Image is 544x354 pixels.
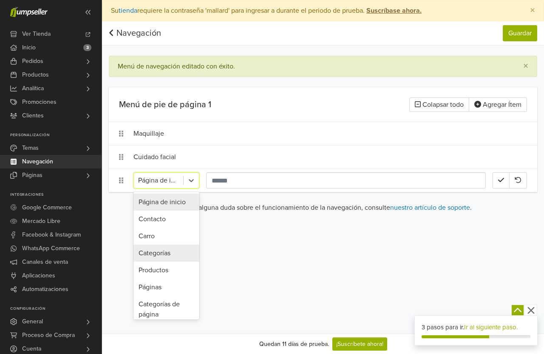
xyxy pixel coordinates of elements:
[366,6,422,15] strong: Suscríbase ahora.
[119,100,320,110] h5: Menú de pie de página 1
[409,97,469,112] button: Colapsar todo
[521,0,544,21] button: Close
[10,133,102,138] p: Personalización
[133,245,199,262] div: Categorías
[332,337,387,351] a: ¡Suscríbete ahora!
[22,82,44,95] span: Analítica
[530,4,535,17] span: ×
[390,203,470,212] a: nuestro artículo de soporte
[22,155,53,168] span: Navegación
[133,296,199,323] div: Categorías de página
[133,149,493,165] div: Cuidado facial
[22,242,80,255] span: WhatsApp Commerce
[83,44,91,51] span: 3
[10,306,102,311] p: Configuración
[109,203,537,213] p: Si tiene alguna duda sobre el funcionamiento de la navegación, consulte .
[22,228,81,242] span: Facebook & Instagram
[22,283,68,296] span: Automatizaciones
[22,41,36,54] span: Inicio
[365,6,422,15] a: Suscríbase ahora.
[523,60,528,72] span: ×
[133,228,199,245] div: Carro
[133,279,199,296] div: Páginas
[22,269,55,283] span: Aplicaciones
[22,214,60,228] span: Mercado Libre
[22,201,72,214] span: Google Commerce
[119,6,137,15] a: tienda
[469,97,527,112] button: Agregar Ítem
[133,194,199,211] div: Página de inicio
[22,109,44,123] span: Clientes
[22,328,75,342] span: Proceso de Compra
[22,68,49,82] span: Productos
[133,211,199,228] div: Contacto
[133,126,493,142] div: Maquillaje
[22,255,68,269] span: Canales de venta
[464,323,518,331] a: Ir al siguiente paso.
[22,54,43,68] span: Pedidos
[22,168,42,182] span: Páginas
[118,62,235,71] div: Menú de navegación editado con éxito.
[22,95,57,109] span: Promociones
[109,28,161,38] a: Navegación
[133,262,199,279] div: Productos
[10,192,102,197] p: Integraciones
[422,323,530,332] div: 3 pasos para ir.
[22,141,39,155] span: Temas
[503,25,537,41] button: Guardar
[22,315,43,328] span: General
[259,340,329,348] div: Quedan 11 días de prueba.
[22,27,51,41] span: Ver Tienda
